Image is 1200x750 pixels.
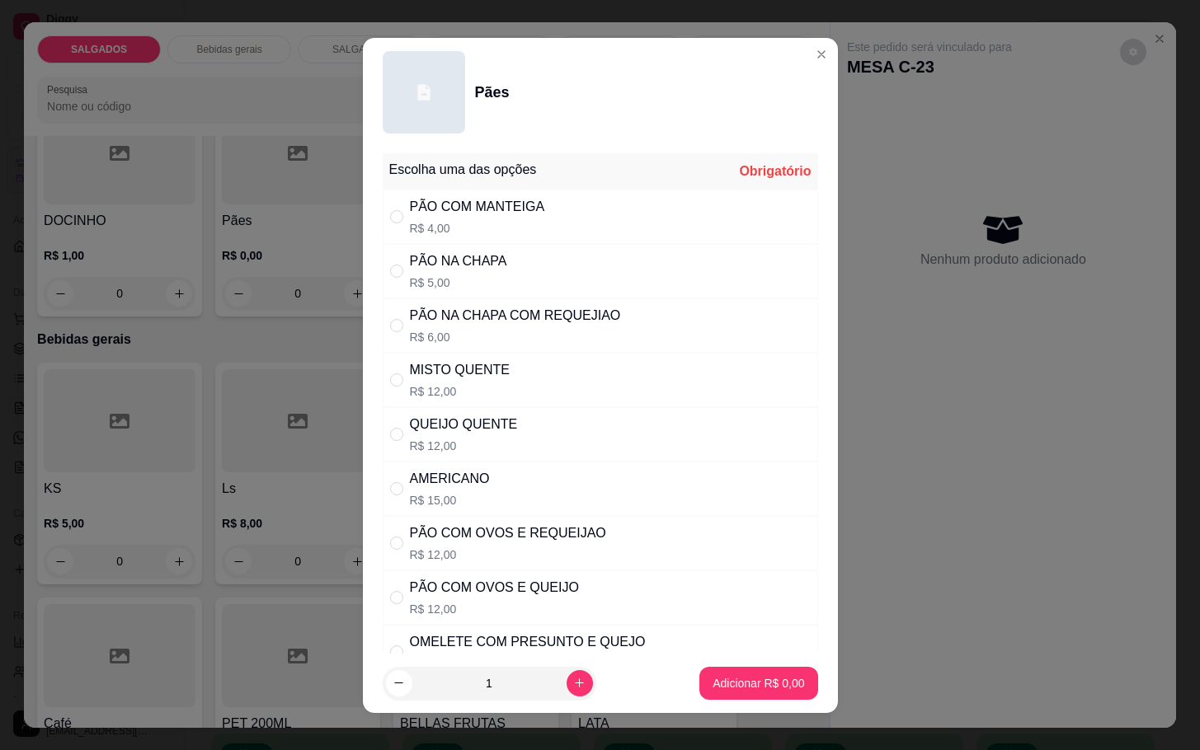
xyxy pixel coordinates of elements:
[410,546,606,563] p: R$ 12,00
[410,220,545,237] p: R$ 4,00
[410,523,606,543] div: PÃO COM OVOS E REQUEIJAO
[410,601,579,617] p: R$ 12,00
[410,438,518,454] p: R$ 12,00
[410,251,507,271] div: PÃO NA CHAPA
[410,383,511,400] p: R$ 12,00
[410,274,507,291] p: R$ 5,00
[410,578,579,598] div: PÃO COM OVOS E QUEIJO
[808,41,835,68] button: Close
[410,415,518,434] div: QUEIJO QUENTE
[410,360,511,380] div: MISTO QUENTE
[386,670,412,696] button: decrease-product-quantity
[410,469,490,489] div: AMERICANO
[389,160,537,180] div: Escolha uma das opções
[739,162,811,181] div: Obrigatório
[410,632,646,652] div: OMELETE COM PRESUNTO E QUEJO
[410,492,490,509] p: R$ 15,00
[699,667,817,700] button: Adicionar R$ 0,00
[475,81,510,104] div: Pães
[713,675,804,691] p: Adicionar R$ 0,00
[410,329,621,345] p: R$ 6,00
[410,197,545,217] div: PÃO COM MANTEIGA
[410,306,621,326] div: PÃO NA CHAPA COM REQUEJIAO
[567,670,593,696] button: increase-product-quantity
